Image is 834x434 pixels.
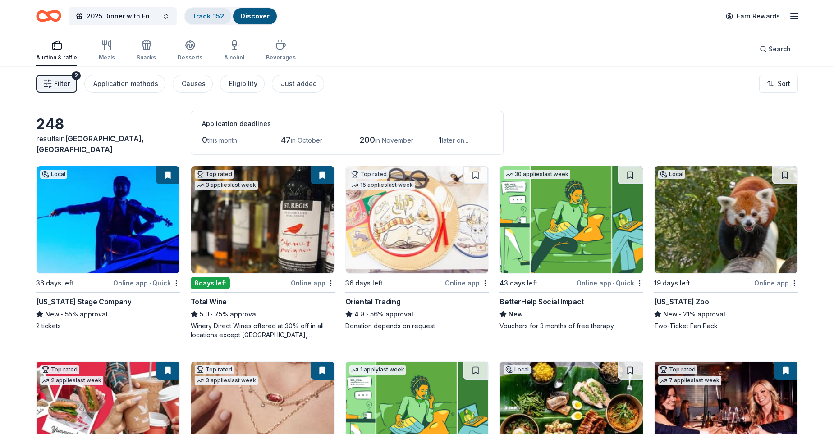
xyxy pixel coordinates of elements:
div: Online app Quick [113,277,180,289]
img: Image for Virginia Stage Company [37,166,179,273]
a: Image for Virginia Stage CompanyLocal36 days leftOnline app•Quick[US_STATE] Stage CompanyNew•55% ... [36,166,180,330]
div: Online app [445,277,489,289]
span: • [613,280,614,287]
div: 2 [72,71,81,80]
span: 200 [360,135,375,145]
span: in October [291,136,322,144]
a: Image for BetterHelp Social Impact30 applieslast week43 days leftOnline app•QuickBetterHelp Socia... [499,166,643,330]
div: Top rated [349,170,389,179]
img: Image for BetterHelp Social Impact [500,166,643,273]
div: Auction & raffle [36,54,77,61]
span: 0 [202,135,207,145]
a: Discover [240,12,270,20]
div: Application methods [93,78,158,89]
span: in November [375,136,413,144]
div: Top rated [40,365,79,374]
span: • [61,311,63,318]
button: Track· 152Discover [184,7,278,25]
button: Just added [272,75,324,93]
span: 2025 Dinner with Friends [87,11,159,22]
div: Vouchers for 3 months of free therapy [499,321,643,330]
div: Eligibility [229,78,257,89]
a: Image for Oriental TradingTop rated15 applieslast week36 days leftOnline appOriental Trading4.8•5... [345,166,489,330]
div: 15 applies last week [349,181,415,190]
div: Donation depends on request [345,321,489,330]
div: 2 applies last week [40,376,103,385]
img: Image for Oriental Trading [346,166,489,273]
button: Filter2 [36,75,77,93]
a: Earn Rewards [720,8,785,24]
div: [US_STATE] Stage Company [36,296,131,307]
span: 1 [439,135,442,145]
div: BetterHelp Social Impact [499,296,583,307]
div: Application deadlines [202,118,492,129]
a: Track· 152 [192,12,224,20]
span: in [36,134,144,154]
a: Image for Total WineTop rated3 applieslast week8days leftOnline appTotal Wine5.0•75% approvalWine... [191,166,335,339]
span: 5.0 [200,309,209,320]
div: 8 days left [191,277,230,289]
span: this month [207,136,237,144]
div: Top rated [195,365,234,374]
div: Two-Ticket Fan Pack [654,321,798,330]
div: Desserts [178,54,202,61]
button: Application methods [84,75,165,93]
button: Sort [759,75,798,93]
button: Desserts [178,36,202,66]
div: Beverages [266,54,296,61]
button: Alcohol [224,36,244,66]
span: later on... [442,136,468,144]
img: Image for Virginia Zoo [655,166,797,273]
span: Filter [54,78,70,89]
span: 4.8 [354,309,365,320]
div: 3 applies last week [195,376,258,385]
div: Top rated [195,170,234,179]
div: Just added [281,78,317,89]
div: Local [40,170,67,179]
div: Local [504,365,531,374]
div: Causes [182,78,206,89]
span: New [663,309,678,320]
button: Eligibility [220,75,265,93]
div: Alcohol [224,54,244,61]
div: Snacks [137,54,156,61]
button: Snacks [137,36,156,66]
div: Local [658,170,685,179]
span: 47 [281,135,291,145]
div: 56% approval [345,309,489,320]
span: New [45,309,60,320]
div: Online app [754,277,798,289]
button: 2025 Dinner with Friends [69,7,177,25]
div: [US_STATE] Zoo [654,296,709,307]
div: Top rated [658,365,697,374]
div: Online app Quick [577,277,643,289]
div: 75% approval [191,309,335,320]
div: 21% approval [654,309,798,320]
div: 1 apply last week [349,365,406,375]
div: 30 applies last week [504,170,570,179]
div: 3 applies last week [195,181,258,190]
button: Meals [99,36,115,66]
button: Search [752,40,798,58]
span: [GEOGRAPHIC_DATA], [GEOGRAPHIC_DATA] [36,134,144,154]
div: Online app [291,277,335,289]
div: 19 days left [654,278,690,289]
img: Image for Total Wine [191,166,334,273]
span: • [366,311,368,318]
a: Home [36,5,61,27]
span: New [509,309,523,320]
a: Image for Virginia ZooLocal19 days leftOnline app[US_STATE] ZooNew•21% approvalTwo-Ticket Fan Pack [654,166,798,330]
div: Total Wine [191,296,227,307]
span: Search [769,44,791,54]
div: results [36,133,180,155]
button: Auction & raffle [36,36,77,66]
button: Beverages [266,36,296,66]
span: Sort [778,78,790,89]
div: 7 applies last week [658,376,721,385]
span: • [679,311,682,318]
div: 55% approval [36,309,180,320]
div: 36 days left [36,278,73,289]
span: • [211,311,213,318]
button: Causes [173,75,213,93]
div: Winery Direct Wines offered at 30% off in all locations except [GEOGRAPHIC_DATA], [GEOGRAPHIC_DAT... [191,321,335,339]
